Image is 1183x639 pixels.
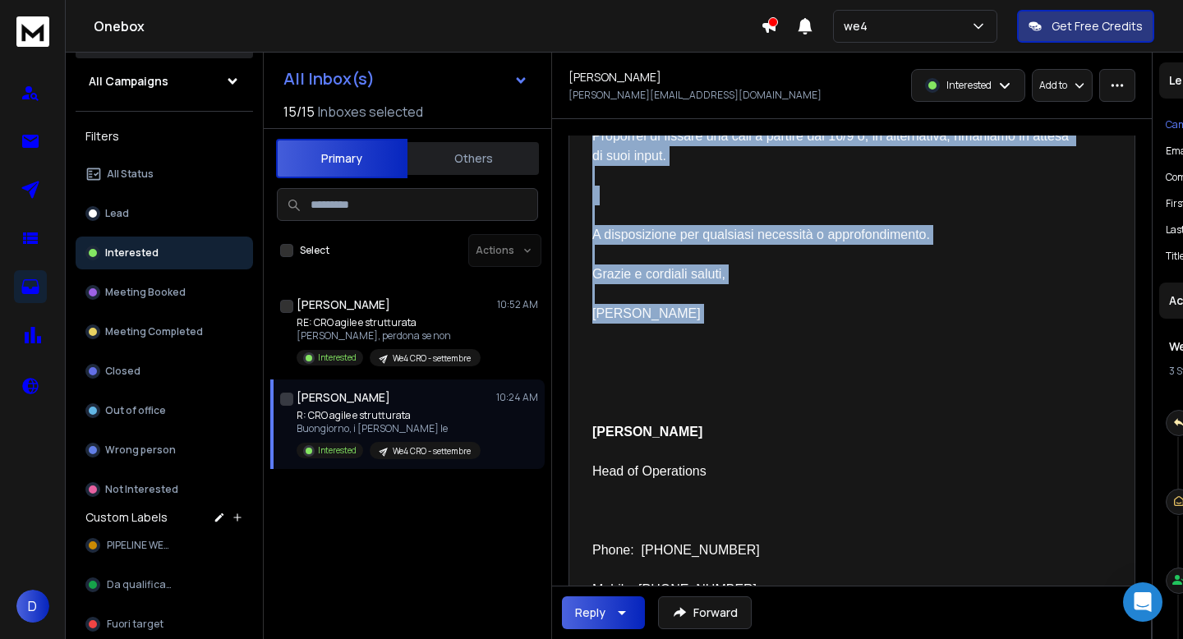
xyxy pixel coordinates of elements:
[105,483,178,496] p: Not Interested
[592,228,930,241] span: A disposizione per qualsiasi necessità o approfondimento.
[105,365,140,378] p: Closed
[562,596,645,629] button: Reply
[592,543,760,557] span: Phone: [PHONE_NUMBER]
[297,389,390,406] h1: [PERSON_NAME]
[318,444,357,457] p: Interested
[76,125,253,148] h3: Filters
[592,129,1072,163] span: Proporrei di fissare una call a partire dal 16/9 o, in alternativa, rimaniamo in attesa di suoi i...
[107,578,176,591] span: Da qualificare
[76,237,253,269] button: Interested
[76,434,253,467] button: Wrong person
[297,297,390,313] h1: [PERSON_NAME]
[592,582,757,616] span: Mobile: [PHONE_NUMBER] E-mail:
[575,605,605,621] div: Reply
[76,65,253,98] button: All Campaigns
[76,276,253,309] button: Meeting Booked
[107,168,154,181] p: All Status
[16,590,49,623] button: D
[300,244,329,257] label: Select
[76,158,253,191] button: All Status
[16,16,49,47] img: logo
[393,445,471,457] p: We4 CRO - settembre
[844,18,874,34] p: we4
[76,355,253,388] button: Closed
[76,315,253,348] button: Meeting Completed
[105,444,176,457] p: Wrong person
[496,391,538,404] p: 10:24 AM
[76,529,253,562] button: PIPELINE WE4
[283,71,375,87] h1: All Inbox(s)
[297,409,481,422] p: R: CRO agile e strutturata
[407,140,539,177] button: Others
[658,596,752,629] button: Forward
[105,286,186,299] p: Meeting Booked
[276,139,407,178] button: Primary
[318,352,357,364] p: Interested
[568,89,822,102] p: [PERSON_NAME][EMAIL_ADDRESS][DOMAIN_NAME]
[318,102,423,122] h3: Inboxes selected
[105,325,203,338] p: Meeting Completed
[497,298,538,311] p: 10:52 AM
[76,473,253,506] button: Not Interested
[592,267,725,281] span: Grazie e cordiali saluti,
[297,329,481,342] p: [PERSON_NAME], perdona se non
[592,306,701,320] span: [PERSON_NAME]
[94,16,761,36] h1: Onebox
[1017,10,1154,43] button: Get Free Credits
[393,352,471,365] p: We4 CRO - settembre
[297,422,481,435] p: Buongiorno, i [PERSON_NAME] le
[297,316,481,329] p: RE: CRO agile e strutturata
[270,62,541,95] button: All Inbox(s)
[105,404,166,417] p: Out of office
[1123,582,1162,622] div: Open Intercom Messenger
[946,79,992,92] p: Interested
[283,102,315,122] span: 15 / 15
[89,73,168,90] h1: All Campaigns
[85,509,168,526] h3: Custom Labels
[107,618,163,631] span: Fuori target
[76,394,253,427] button: Out of office
[105,246,159,260] p: Interested
[105,207,129,220] p: Lead
[107,539,170,552] span: PIPELINE WE4
[76,568,253,601] button: Da qualificare
[76,197,253,230] button: Lead
[1039,79,1067,92] p: Add to
[568,69,661,85] h1: [PERSON_NAME]
[1052,18,1143,34] p: Get Free Credits
[592,464,707,478] span: Head of Operations
[592,425,702,439] span: [PERSON_NAME]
